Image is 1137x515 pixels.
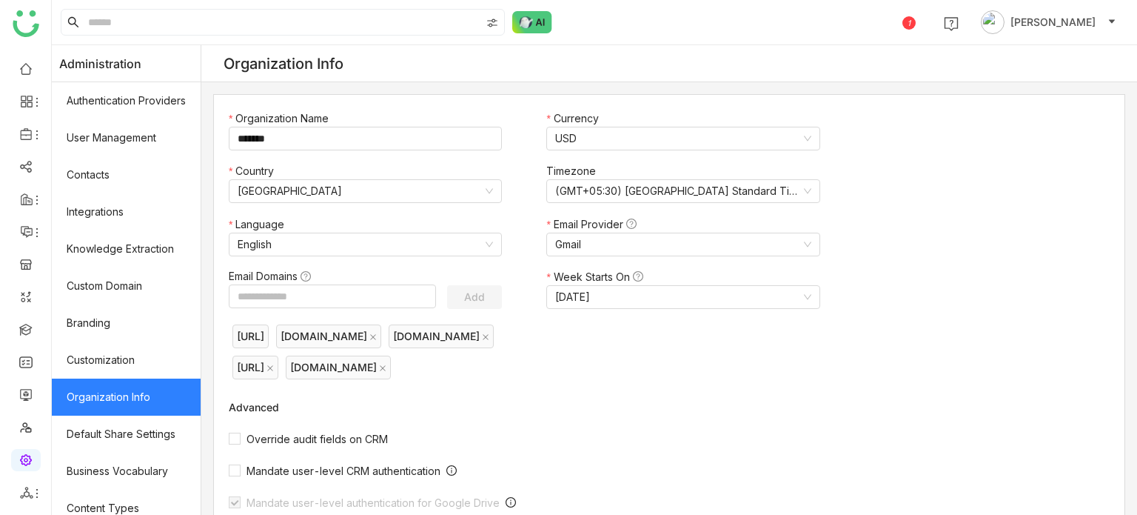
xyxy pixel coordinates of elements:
[276,325,381,348] nz-tag: [DOMAIN_NAME]
[978,10,1119,34] button: [PERSON_NAME]
[229,268,318,285] label: Email Domains
[59,45,141,82] span: Administration
[232,325,269,348] nz-tag: [URL]
[1010,14,1096,30] span: [PERSON_NAME]
[224,55,343,73] div: Organization Info
[229,401,836,413] div: Advanced
[52,193,201,230] a: Integrations
[447,285,502,309] button: Add
[238,180,493,202] nz-select-item: United States
[229,216,292,233] label: Language
[546,110,606,127] label: Currency
[902,16,916,30] div: 1
[241,465,446,477] span: Mandate user-level CRM authentication
[486,17,498,29] img: search-type.svg
[241,496,506,509] span: Mandate user-level authentication for Google Drive
[981,10,1004,34] img: avatar
[389,325,494,348] nz-tag: [DOMAIN_NAME]
[52,230,201,268] a: Knowledge Extraction
[944,16,959,31] img: help.svg
[546,163,603,179] label: Timezone
[229,110,336,127] label: Organization Name
[555,286,811,308] nz-select-item: Monday
[512,11,552,33] img: ask-buddy-normal.svg
[555,180,811,202] nz-select-item: (GMT+05:30) India Standard Time (Asia/Kolkata)
[52,453,201,490] a: Business Vocabulary
[52,305,201,342] a: Branding
[52,416,201,453] a: Default Share Settings
[238,233,493,256] nz-select-item: English
[555,233,811,256] nz-select-item: Gmail
[546,269,650,285] label: Week Starts On
[286,356,391,379] nz-tag: [DOMAIN_NAME]
[52,119,201,156] a: User Management
[229,163,281,179] label: Country
[52,342,201,379] a: Customization
[555,127,811,150] nz-select-item: USD
[241,433,394,445] span: Override audit fields on CRM
[52,156,201,193] a: Contacts
[52,268,201,305] a: Custom Domain
[13,10,39,37] img: logo
[52,379,201,416] a: Organization Info
[52,82,201,119] a: Authentication Providers
[546,216,643,233] label: Email Provider
[232,356,278,379] nz-tag: [URL]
